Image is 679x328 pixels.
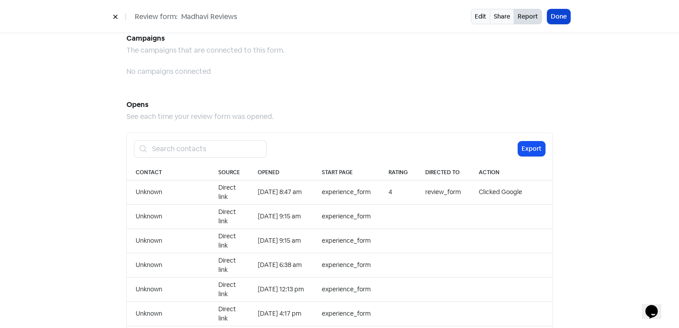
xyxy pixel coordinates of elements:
td: experience_form [313,180,380,204]
td: Direct link [210,277,249,301]
td: Direct link [210,229,249,253]
td: experience_form [313,301,380,326]
td: Unknown [127,229,210,253]
h5: Campaigns [126,32,553,45]
a: Edit [471,9,490,24]
td: experience_form [313,277,380,301]
button: Export [518,141,545,156]
td: [DATE] 12:13 pm [249,277,313,301]
th: Source [210,165,249,180]
td: [DATE] 4:17 pm [249,301,313,326]
td: [DATE] 9:15 am [249,204,313,229]
td: [DATE] 6:38 am [249,253,313,277]
th: Rating [380,165,416,180]
th: Action [470,165,552,180]
td: Direct link [210,180,249,204]
div: See each time your review form was opened. [126,111,553,122]
td: 4 [380,180,416,204]
td: experience_form [313,204,380,229]
th: Opened [249,165,313,180]
td: review_form [416,180,470,204]
td: Unknown [127,204,210,229]
td: Unknown [127,180,210,204]
td: [DATE] 8:47 am [249,180,313,204]
td: Clicked Google [470,180,552,204]
button: Done [547,9,570,24]
td: experience_form [313,253,380,277]
div: The campaigns that are connected to this form. [126,45,553,56]
td: Unknown [127,277,210,301]
th: Start page [313,165,380,180]
td: Direct link [210,301,249,326]
td: Direct link [210,204,249,229]
button: Report [514,9,542,24]
iframe: chat widget [642,293,670,319]
td: Direct link [210,253,249,277]
th: Contact [127,165,210,180]
a: Share [490,9,514,24]
th: Directed to [416,165,470,180]
td: Unknown [127,301,210,326]
h5: Opens [126,98,553,111]
td: experience_form [313,229,380,253]
span: Review form: [135,11,178,22]
td: [DATE] 9:15 am [249,229,313,253]
td: Unknown [127,253,210,277]
input: Search contacts [147,140,267,158]
div: No campaigns connected [126,66,553,77]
